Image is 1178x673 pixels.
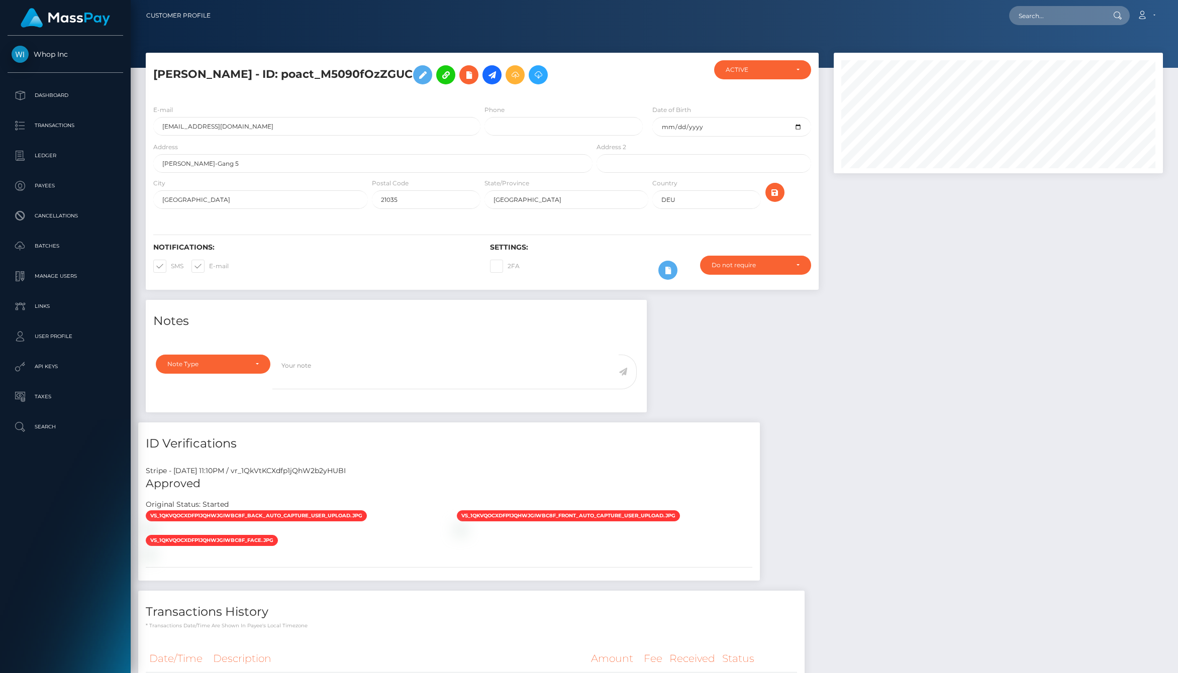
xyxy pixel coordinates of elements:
[8,50,123,59] span: Whop Inc
[490,260,520,273] label: 2FA
[484,105,505,115] label: Phone
[652,105,691,115] label: Date of Birth
[714,60,811,79] button: ACTIVE
[12,208,119,223] p: Cancellations
[146,603,797,621] h4: Transactions History
[12,359,119,374] p: API Keys
[146,5,211,26] a: Customer Profile
[8,143,123,168] a: Ledger
[8,294,123,319] a: Links
[457,525,465,533] img: vr_1QkVtKCXdfp1jQhW2b2yHUBIfile_1QkVseCXdfp1jQhW0ZNFP39O
[146,535,278,546] span: vs_1QkVqoCXdfp1jQhWJGiWbc8F_face.jpg
[167,360,247,368] div: Note Type
[146,645,210,672] th: Date/Time
[712,261,788,269] div: Do not require
[153,60,587,89] h5: [PERSON_NAME] - ID: poact_M5090fOzZGUC
[8,354,123,379] a: API Keys
[8,264,123,289] a: Manage Users
[1009,6,1104,25] input: Search...
[210,645,587,672] th: Description
[8,324,123,349] a: User Profile
[12,269,119,284] p: Manage Users
[8,414,123,439] a: Search
[12,419,119,434] p: Search
[12,88,119,103] p: Dashboard
[372,179,409,188] label: Postal Code
[457,510,680,521] span: vs_1QkVqoCXdfp1jQhWJGiWbc8F_front_auto_capture_user_upload.jpg
[146,550,154,558] img: vr_1QkVtKCXdfp1jQhW2b2yHUBIfile_1QkVtCCXdfp1jQhWMDJG3Xv9
[587,645,640,672] th: Amount
[146,476,752,492] h5: Approved
[640,645,666,672] th: Fee
[21,8,110,28] img: MassPay Logo
[156,355,270,374] button: Note Type
[8,173,123,198] a: Payees
[490,243,812,252] h6: Settings:
[138,466,760,476] div: Stripe - [DATE] 11:10PM / vr_1QkVtKCXdfp1jQhW2b2yHUBI
[719,645,797,672] th: Status
[8,203,123,229] a: Cancellations
[153,179,165,188] label: City
[153,243,475,252] h6: Notifications:
[12,389,119,404] p: Taxes
[12,148,119,163] p: Ledger
[597,143,626,152] label: Address 2
[12,178,119,193] p: Payees
[726,66,788,74] div: ACTIVE
[146,510,367,521] span: vs_1QkVqoCXdfp1jQhWJGiWbc8F_back_auto_capture_user_upload.jpg
[666,645,719,672] th: Received
[482,65,502,84] a: Initiate Payout
[12,299,119,314] p: Links
[153,105,173,115] label: E-mail
[153,312,639,330] h4: Notes
[153,260,183,273] label: SMS
[146,435,752,453] h4: ID Verifications
[153,143,178,152] label: Address
[8,83,123,108] a: Dashboard
[12,118,119,133] p: Transactions
[8,234,123,259] a: Batches
[700,256,811,275] button: Do not require
[146,622,797,629] p: * Transactions date/time are shown in payee's local timezone
[146,500,229,509] h7: Original Status: Started
[12,46,29,63] img: Whop Inc
[191,260,229,273] label: E-mail
[12,329,119,344] p: User Profile
[484,179,529,188] label: State/Province
[12,239,119,254] p: Batches
[8,113,123,138] a: Transactions
[652,179,677,188] label: Country
[146,525,154,533] img: vr_1QkVtKCXdfp1jQhW2b2yHUBIfile_1QkVstCXdfp1jQhWN2BzZT64
[8,384,123,409] a: Taxes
